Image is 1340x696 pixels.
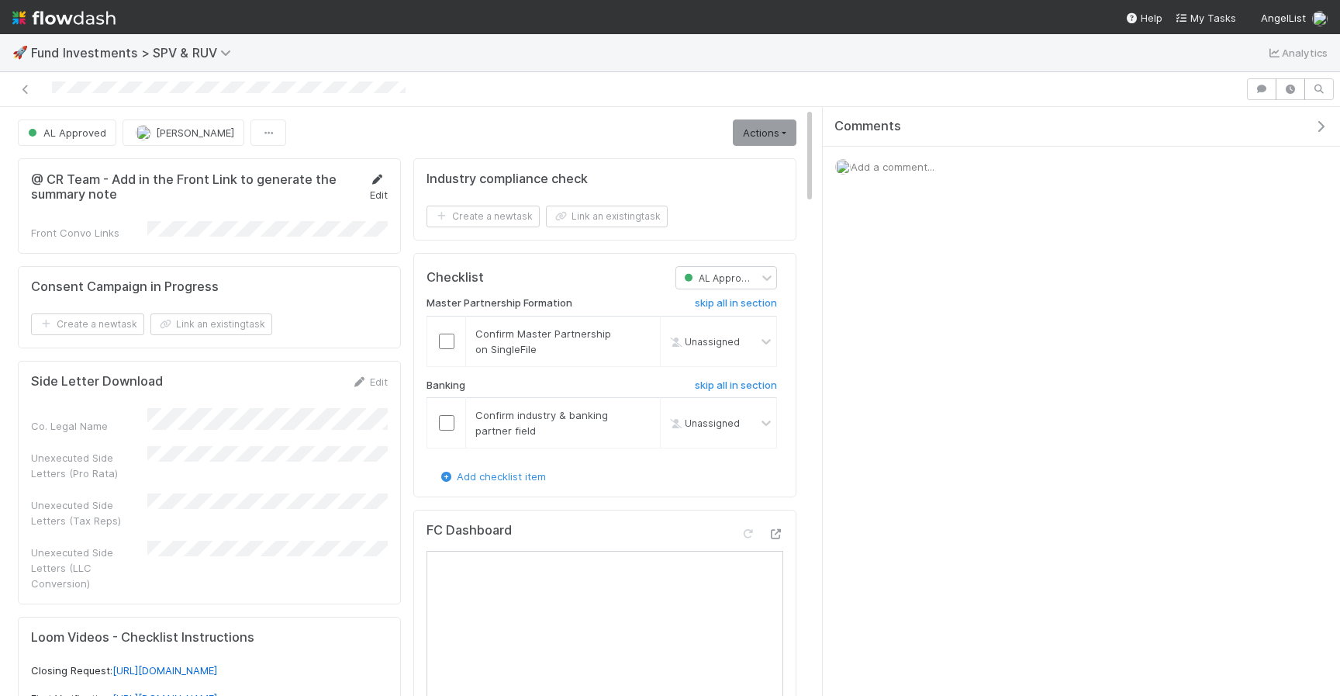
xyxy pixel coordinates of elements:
span: Fund Investments > SPV & RUV [31,45,239,61]
p: Closing Request: [31,663,388,679]
div: Co. Legal Name [31,418,147,434]
h5: Side Letter Download [31,374,163,390]
a: Add checklist item [438,470,546,483]
span: Add a comment... [851,161,934,173]
div: Unexecuted Side Letters (LLC Conversion) [31,545,147,591]
span: Comments [834,119,901,134]
h6: Master Partnership Formation [427,297,572,310]
span: [PERSON_NAME] [156,126,234,139]
span: Confirm Master Partnership on SingleFile [475,327,611,355]
span: Unassigned [666,417,740,429]
img: logo-inverted-e16ddd16eac7371096b0.svg [12,5,116,31]
a: [URL][DOMAIN_NAME] [112,664,217,677]
a: Edit [369,173,388,201]
button: Create a newtask [427,206,540,227]
a: My Tasks [1175,10,1236,26]
span: AL Approved [25,126,106,139]
button: [PERSON_NAME] [123,119,244,146]
h5: FC Dashboard [427,523,512,538]
img: avatar_ac990a78-52d7-40f8-b1fe-cbbd1cda261e.png [835,159,851,175]
h5: @ CR Team - Add in the Front Link to generate the summary note [31,172,357,203]
h6: skip all in section [695,379,777,392]
h6: Banking [427,379,465,392]
h5: Consent Campaign in Progress [31,279,219,295]
h5: Loom Videos - Checklist Instructions [31,630,388,646]
h6: skip all in section [695,297,777,310]
span: AL Approved [681,272,759,284]
div: Unexecuted Side Letters (Pro Rata) [31,450,147,481]
h5: Industry compliance check [427,171,588,187]
img: avatar_ac990a78-52d7-40f8-b1fe-cbbd1cda261e.png [1312,11,1328,26]
span: Unassigned [666,335,740,347]
div: Unexecuted Side Letters (Tax Reps) [31,497,147,528]
span: Confirm industry & banking partner field [475,409,608,437]
span: 🚀 [12,46,28,59]
button: AL Approved [18,119,116,146]
button: Link an existingtask [150,313,272,335]
span: My Tasks [1175,12,1236,24]
a: Edit [351,376,388,388]
a: skip all in section [695,379,777,398]
a: skip all in section [695,297,777,316]
button: Link an existingtask [546,206,668,227]
a: Analytics [1266,43,1328,62]
div: Help [1125,10,1162,26]
span: AngelList [1261,12,1306,24]
div: Front Convo Links [31,225,147,241]
h5: Checklist [427,270,484,286]
button: Create a newtask [31,313,144,335]
a: Actions [733,119,796,146]
img: avatar_ac990a78-52d7-40f8-b1fe-cbbd1cda261e.png [136,125,151,140]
